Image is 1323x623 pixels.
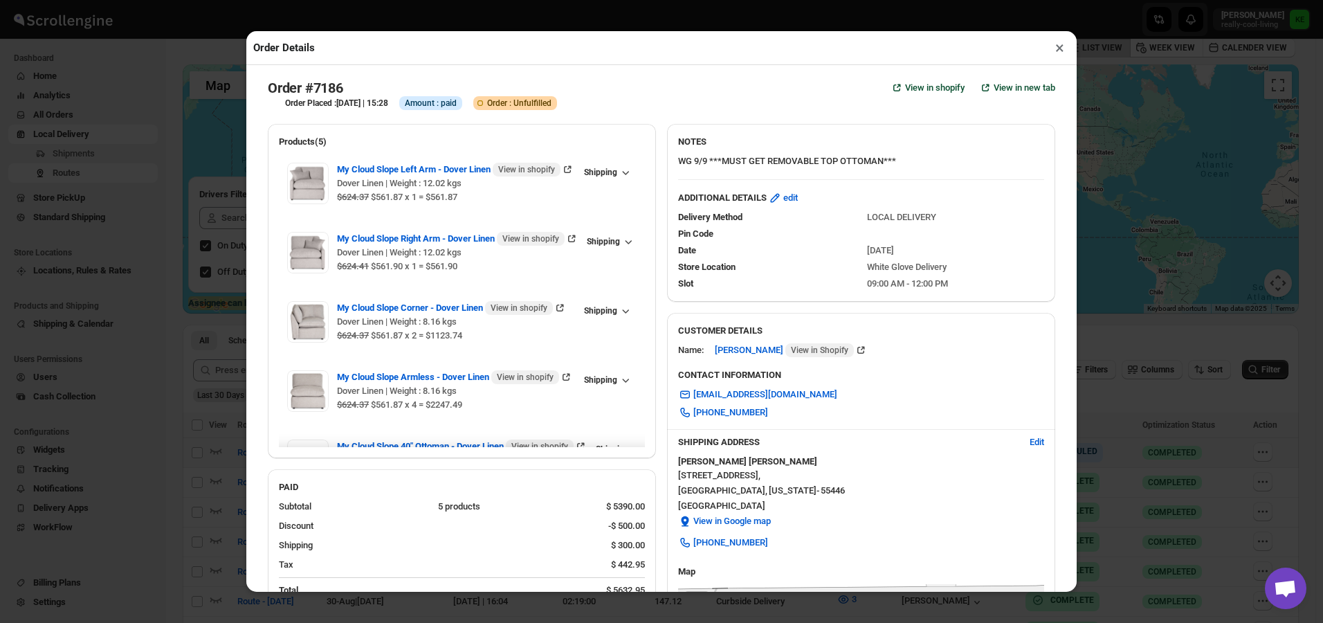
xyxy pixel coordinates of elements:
[279,539,600,552] div: Shipping
[791,345,848,356] span: View in Shopify
[678,191,767,205] b: ADDITIONAL DETAILS
[678,368,1044,382] h3: CONTACT INFORMATION
[693,388,837,401] span: [EMAIL_ADDRESS][DOMAIN_NAME]
[279,480,645,494] h2: PAID
[285,98,388,109] h3: Order Placed :
[867,262,947,272] span: White Glove Delivery
[1030,435,1044,449] span: Edit
[337,370,559,384] span: My Cloud Slope Armless - Dover Linen
[279,558,600,572] div: Tax
[678,343,704,357] div: Name:
[584,374,617,386] span: Shipping
[498,164,555,175] span: View in shopify
[1021,431,1052,453] button: Edit
[253,41,315,55] h2: Order Details
[336,98,388,108] b: [DATE] | 15:28
[606,584,645,597] div: $ 5632.95
[693,536,768,550] span: [PHONE_NUMBER]
[678,499,1044,513] span: [GEOGRAPHIC_DATA]
[760,187,806,209] button: edit
[578,232,639,251] button: Shipping
[1050,38,1070,57] button: ×
[715,343,854,357] span: [PERSON_NAME]
[287,232,329,273] img: Item
[596,444,629,455] span: Shipping
[337,316,383,327] span: Dover Linen
[337,440,574,453] span: My Cloud Slope 40" Ottoman - Dover Linen
[576,163,637,182] button: Shipping
[337,372,573,382] a: My Cloud Slope Armless - Dover Linen View in shopify
[287,440,329,481] img: Item
[337,233,578,244] a: My Cloud Slope Right Arm - Dover Linen View in shopify
[611,539,645,552] div: $ 300.00
[279,519,597,533] div: Discount
[611,558,645,572] div: $ 442.95
[584,167,617,178] span: Shipping
[337,303,567,313] a: My Cloud Slope Corner - Dover Linen View in shopify
[678,136,706,147] b: NOTES
[678,154,1044,168] p: WG 9/9 ***MUST GET REMOVABLE TOP OTTOMAN***
[337,301,553,315] span: My Cloud Slope Corner - Dover Linen
[608,519,645,533] div: -$ 500.00
[882,77,973,99] a: View in shopify
[670,401,776,424] a: [PHONE_NUMBER]
[502,233,559,244] span: View in shopify
[383,247,462,258] span: | Weight : 12.02 kgs
[678,212,742,222] span: Delivery Method
[783,191,798,205] span: edit
[337,261,369,271] strike: $624.41
[867,212,936,222] span: LOCAL DELIVERY
[337,386,383,396] span: Dover Linen
[678,456,817,467] b: [PERSON_NAME] [PERSON_NAME]
[587,440,648,459] button: Shipping
[491,303,547,314] span: View in shopify
[337,399,369,410] strike: $624.37
[693,406,768,419] span: [PHONE_NUMBER]
[1265,568,1306,609] div: Open chat
[279,135,645,149] h2: Products(5)
[678,228,713,239] span: Pin Code
[576,370,637,390] button: Shipping
[279,585,298,595] b: Total
[383,386,457,396] span: | Weight : 8.16 kgs
[287,301,329,343] img: Item
[584,305,617,316] span: Shipping
[769,484,819,498] span: [US_STATE] -
[678,324,1044,338] h3: CUSTOMER DETAILS
[670,383,846,406] a: [EMAIL_ADDRESS][DOMAIN_NAME]
[279,500,427,514] div: Subtotal
[369,399,462,410] span: $561.87 x 4 = $2247.49
[369,261,457,271] span: $561.90 x 1 = $561.90
[678,435,1019,449] h3: SHIPPING ADDRESS
[337,330,369,341] strike: $624.37
[678,565,1044,579] h3: Map
[994,81,1055,95] span: View in new tab
[511,441,568,452] span: View in shopify
[369,192,457,202] span: $561.87 x 1 = $561.87
[678,484,767,498] span: [GEOGRAPHIC_DATA] ,
[821,484,845,498] span: 55446
[678,278,693,289] span: Slot
[587,236,620,247] span: Shipping
[337,163,560,177] span: My Cloud Slope Left Arm - Dover Linen
[905,81,965,95] span: View in shopify
[678,245,696,255] span: Date
[715,345,868,355] a: [PERSON_NAME] View in Shopify
[867,278,948,289] span: 09:00 AM - 12:00 PM
[337,232,565,246] span: My Cloud Slope Right Arm - Dover Linen
[867,245,894,255] span: [DATE]
[268,80,343,96] h2: Order #7186
[497,372,554,383] span: View in shopify
[970,77,1064,99] button: View in new tab
[337,164,574,174] a: My Cloud Slope Left Arm - Dover Linen View in shopify
[438,500,596,514] div: 5 products
[287,370,329,412] img: Item
[606,500,645,514] div: $ 5390.00
[383,316,457,327] span: | Weight : 8.16 kgs
[337,192,369,202] strike: $624.37
[337,247,383,258] span: Dover Linen
[337,441,587,451] a: My Cloud Slope 40" Ottoman - Dover Linen View in shopify
[383,178,462,188] span: | Weight : 12.02 kgs
[670,510,779,532] button: View in Google map
[576,301,637,320] button: Shipping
